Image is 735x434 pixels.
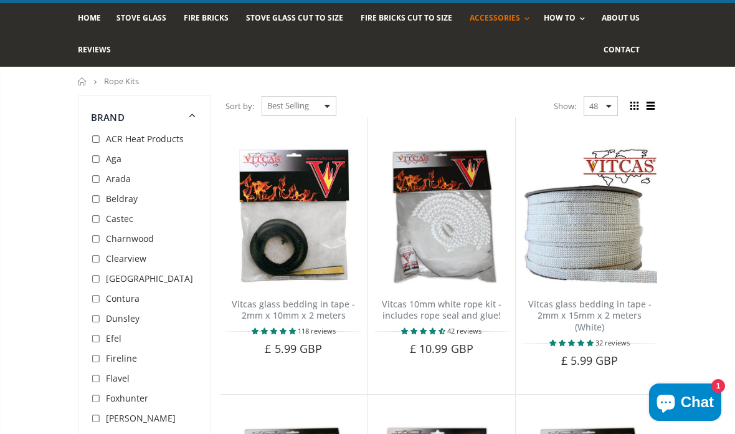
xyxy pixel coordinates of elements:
span: Stove Glass [116,12,166,23]
span: £ 5.99 GBP [265,341,322,356]
span: About us [602,12,640,23]
span: Foxhunter [106,392,148,404]
span: Show: [554,96,576,116]
a: About us [602,3,649,35]
span: 4.85 stars [252,326,298,335]
a: Home [78,3,110,35]
span: Stove Glass Cut To Size [246,12,343,23]
span: Aga [106,153,121,165]
span: Rope Kits [104,75,139,87]
a: Contact [604,35,649,67]
span: Fire Bricks Cut To Size [361,12,452,23]
a: Home [78,77,87,85]
a: Fire Bricks Cut To Size [361,3,462,35]
a: Stove Glass [116,3,176,35]
span: Sort by: [225,95,254,117]
a: How To [544,3,591,35]
span: Dunsley [106,312,140,324]
a: Vitcas glass bedding in tape - 2mm x 15mm x 2 meters (White) [528,298,652,334]
span: Beldray [106,193,138,205]
span: ACR Heat Products [106,133,184,145]
span: List view [643,99,657,113]
a: Vitcas 10mm white rope kit - includes rope seal and glue! [382,298,501,322]
span: [PERSON_NAME] [106,412,176,424]
span: Clearview [106,253,146,264]
span: 118 reviews [298,326,336,335]
span: Grid view [627,99,641,113]
span: Fireline [106,352,137,364]
a: Reviews [78,35,120,67]
span: 4.67 stars [401,326,447,335]
span: Castec [106,213,133,224]
span: Contact [604,44,640,55]
span: How To [544,12,576,23]
span: £ 10.99 GBP [410,341,473,356]
a: Fire Bricks [184,3,238,35]
span: Efel [106,332,121,344]
img: Vitcas stove glass bedding in tape [226,148,361,284]
span: Reviews [78,44,111,55]
span: Accessories [470,12,520,23]
span: [GEOGRAPHIC_DATA] [106,272,193,284]
a: Accessories [470,3,536,35]
span: 32 reviews [595,338,630,347]
span: Flavel [106,372,130,384]
span: Fire Bricks [184,12,229,23]
span: Brand [91,111,125,123]
span: Contura [106,292,140,304]
span: £ 5.99 GBP [561,353,619,368]
img: Vitcas white rope, glue and gloves kit 10mm [374,148,510,284]
a: Stove Glass Cut To Size [246,3,352,35]
a: Vitcas glass bedding in tape - 2mm x 10mm x 2 meters [232,298,355,322]
span: 4.88 stars [549,338,595,347]
img: Vitcas stove glass bedding in tape [522,148,657,284]
span: Charnwood [106,233,154,244]
span: Arada [106,173,131,185]
inbox-online-store-chat: Shopify online store chat [645,383,725,424]
span: 42 reviews [447,326,481,335]
span: Home [78,12,101,23]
